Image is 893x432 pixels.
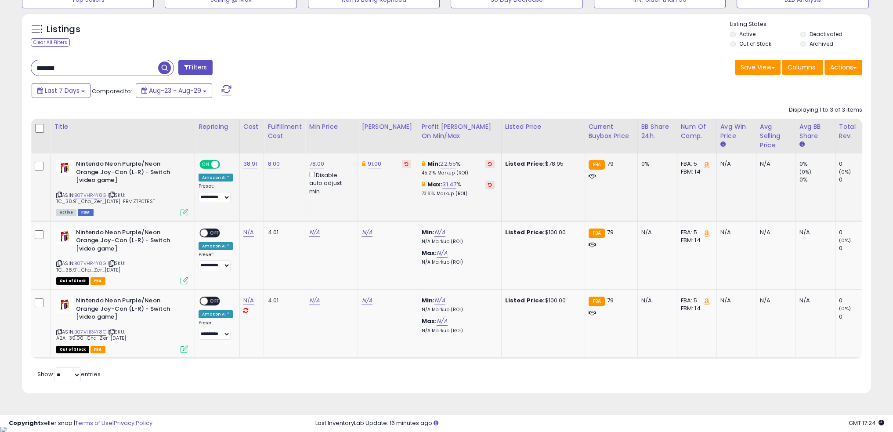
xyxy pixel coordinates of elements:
span: 79 [607,160,614,168]
a: N/A [309,228,319,237]
b: Min: [422,228,435,236]
span: Show: entries [37,370,101,378]
div: Displaying 1 to 3 of 3 items [789,106,862,114]
span: OFF [208,298,222,305]
small: Avg BB Share. [799,141,805,149]
span: OFF [219,161,233,168]
div: ASIN: [56,229,188,284]
a: 31.47 [442,180,456,189]
b: Min: [427,160,441,168]
div: Cost [243,122,260,131]
div: 0 [839,229,875,236]
div: [PERSON_NAME] [362,122,414,131]
div: Min Price [309,122,354,131]
strong: Copyright [9,419,41,427]
span: 79 [607,296,614,305]
span: Aug-23 - Aug-29 [149,86,201,95]
p: N/A Markup (ROI) [422,239,495,245]
div: Num of Comp. [681,122,713,141]
span: All listings currently available for purchase on Amazon [56,209,76,216]
a: N/A [362,228,372,237]
button: Last 7 Days [32,83,90,98]
label: Out of Stock [739,40,771,47]
div: FBA: 5 [681,297,710,305]
div: Preset: [199,183,233,203]
small: (0%) [799,168,812,175]
div: BB Share 24h. [641,122,673,141]
b: Listed Price: [505,160,545,168]
a: N/A [434,228,445,237]
p: Listing States: [730,20,871,29]
span: | SKU: A2A_39.00_Cha_Zer_[DATE] [56,328,126,341]
div: Fulfillment Cost [268,122,301,141]
div: 4.01 [268,297,298,305]
button: Save View [735,60,781,75]
b: Nintendo Neon Purple/Neon Orange Joy-Con (L-R) - Switch [video game] [76,229,183,255]
div: Amazon AI * [199,174,233,182]
span: FBM [78,209,94,216]
div: ASIN: [56,160,188,215]
div: ASIN: [56,297,188,352]
a: B07VHR4Y8G [74,328,106,336]
span: All listings that are currently out of stock and unavailable for purchase on Amazon [56,277,89,285]
small: FBA [589,160,605,170]
div: Amazon AI * [199,242,233,250]
span: | SKU: TC_38.91_Cha_Zer_[DATE]-FBMZTPCTEST [56,192,155,205]
span: ON [200,161,211,168]
p: N/A Markup (ROI) [422,307,495,313]
div: % [422,181,495,197]
div: 0 [839,313,875,321]
span: FBA [90,346,105,353]
a: N/A [437,249,447,258]
button: Filters [178,60,213,75]
a: Privacy Policy [114,419,152,427]
div: FBA: 5 [681,229,710,236]
h5: Listings [47,23,80,36]
th: The percentage added to the cost of goods (COGS) that forms the calculator for Min & Max prices. [418,119,501,153]
label: Active [739,30,756,38]
div: FBM: 14 [681,236,710,244]
div: 0 [839,176,875,184]
div: N/A [720,229,749,236]
div: N/A [799,297,828,305]
p: 45.21% Markup (ROI) [422,170,495,176]
div: Current Buybox Price [589,122,634,141]
div: N/A [641,229,670,236]
button: Columns [782,60,823,75]
span: FBA [90,277,105,285]
b: Max: [422,317,437,325]
span: OFF [208,229,222,236]
a: 78.00 [309,160,324,168]
p: 73.61% Markup (ROI) [422,191,495,197]
div: Repricing [199,122,236,131]
div: N/A [760,229,789,236]
a: 8.00 [268,160,280,168]
div: N/A [760,160,789,168]
div: N/A [799,229,828,236]
small: (0%) [839,305,851,312]
div: 0% [799,176,835,184]
a: B07VHR4Y8G [74,192,106,199]
a: 38.91 [243,160,257,168]
div: 0 [839,297,875,305]
span: | SKU: TC_38.91_Cha_Zer_[DATE] [56,260,125,273]
small: Avg Win Price. [720,141,726,149]
div: $100.00 [505,297,578,305]
div: Clear All Filters [31,38,70,47]
div: Avg Selling Price [760,122,792,150]
a: 91.00 [368,160,382,168]
a: N/A [437,317,447,326]
b: Max: [427,180,443,189]
small: FBA [589,229,605,238]
div: Avg Win Price [720,122,752,141]
a: B07VHR4Y8G [74,260,106,267]
div: Preset: [199,320,233,340]
div: 0 [839,244,875,252]
b: Min: [422,296,435,305]
b: Nintendo Neon Purple/Neon Orange Joy-Con (L-R) - Switch [video game] [76,297,183,323]
small: FBA [589,297,605,306]
div: Disable auto adjust min [309,170,351,196]
span: 79 [607,228,614,236]
div: N/A [720,297,749,305]
button: Actions [824,60,862,75]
